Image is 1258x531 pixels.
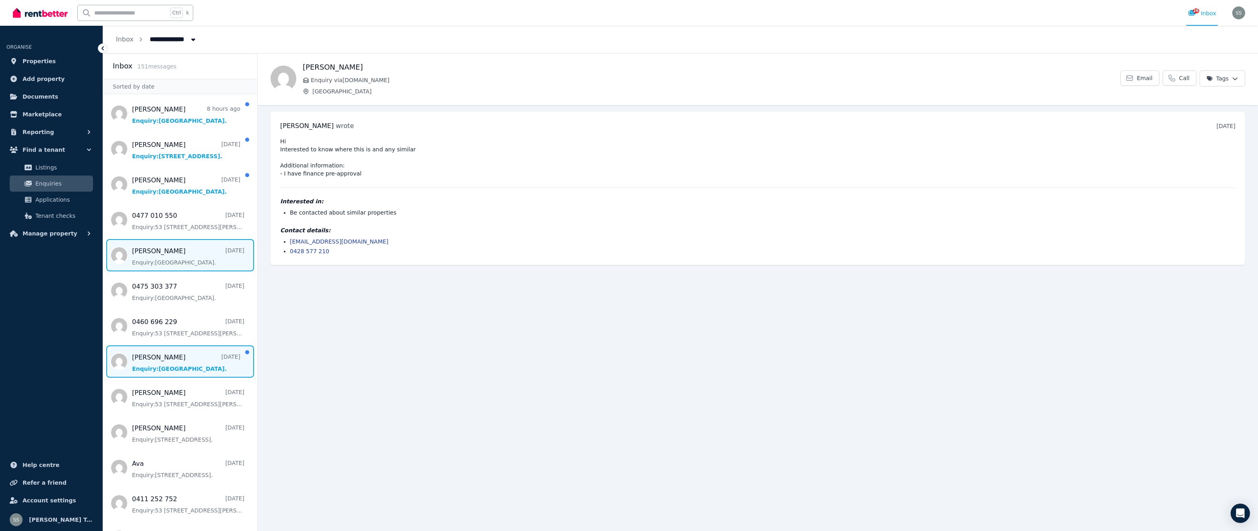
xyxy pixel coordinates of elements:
a: [PERSON_NAME][DATE]Enquiry:[GEOGRAPHIC_DATA]. [132,176,240,196]
span: Reporting [23,127,54,137]
h1: [PERSON_NAME] [303,62,1120,73]
span: [PERSON_NAME] [280,122,334,130]
a: [PERSON_NAME]8 hours agoEnquiry:[GEOGRAPHIC_DATA]. [132,105,240,125]
span: Listings [35,163,90,172]
button: Find a tenant [6,142,96,158]
span: Ctrl [170,8,183,18]
span: Account settings [23,496,76,505]
a: [PERSON_NAME][DATE]Enquiry:53 [STREET_ADDRESS][PERSON_NAME]. [132,388,244,408]
span: Marketplace [23,110,62,119]
a: Email [1120,70,1159,86]
a: Call [1163,70,1196,86]
span: Manage property [23,229,77,238]
span: Tenant checks [35,211,90,221]
span: Find a tenant [23,145,65,155]
a: [PERSON_NAME][DATE]Enquiry:[GEOGRAPHIC_DATA]. [132,353,240,373]
span: 151 message s [137,63,176,70]
a: Add property [6,71,96,87]
a: 0460 696 229[DATE]Enquiry:53 [STREET_ADDRESS][PERSON_NAME]. [132,317,244,337]
a: Refer a friend [6,475,96,491]
button: Reporting [6,124,96,140]
li: Be contacted about similar properties [290,209,1235,217]
span: Enquiry via [DOMAIN_NAME] [311,76,1120,84]
a: Documents [6,89,96,105]
a: Tenant checks [10,208,93,224]
h4: Contact details: [280,226,1235,234]
span: Documents [23,92,58,101]
a: [EMAIL_ADDRESS][DOMAIN_NAME] [290,238,388,245]
a: 0411 252 752[DATE]Enquiry:53 [STREET_ADDRESS][PERSON_NAME]. [132,494,244,514]
span: [PERSON_NAME] Total Real Estate [29,515,93,525]
time: [DATE] [1217,123,1235,129]
span: Call [1179,74,1190,82]
span: 26 [1193,8,1199,13]
h2: Inbox [113,60,132,72]
a: Ava[DATE]Enquiry:[STREET_ADDRESS]. [132,459,244,479]
span: [GEOGRAPHIC_DATA] [312,87,1120,95]
a: 0428 577 210 [290,248,329,254]
span: Email [1137,74,1153,82]
img: Sue Seivers Total Real Estate [10,513,23,526]
button: Tags [1200,70,1245,87]
h4: Interested in: [280,197,1235,205]
a: [PERSON_NAME][DATE]Enquiry:[STREET_ADDRESS]. [132,424,244,444]
a: [PERSON_NAME][DATE]Enquiry:[STREET_ADDRESS]. [132,140,240,160]
img: Dean Booth [271,66,296,91]
a: [PERSON_NAME][DATE]Enquiry:[GEOGRAPHIC_DATA]. [132,246,244,267]
span: Help centre [23,460,60,470]
span: Properties [23,56,56,66]
div: Sorted by date [103,79,257,94]
a: 0475 303 377[DATE]Enquiry:[GEOGRAPHIC_DATA]. [132,282,244,302]
button: Manage property [6,225,96,242]
img: RentBetter [13,7,68,19]
span: Tags [1206,74,1229,83]
a: Inbox [116,35,134,43]
a: Marketplace [6,106,96,122]
a: Properties [6,53,96,69]
a: Listings [10,159,93,176]
span: Add property [23,74,65,84]
a: Enquiries [10,176,93,192]
a: Applications [10,192,93,208]
span: wrote [336,122,354,130]
a: 0477 010 550[DATE]Enquiry:53 [STREET_ADDRESS][PERSON_NAME]. [132,211,244,231]
pre: Hi Interested to know where this is and any similar Additional information: - I have finance pre-... [280,137,1235,178]
div: Open Intercom Messenger [1231,504,1250,523]
div: Inbox [1188,9,1216,17]
img: Sue Seivers Total Real Estate [1232,6,1245,19]
nav: Breadcrumb [103,26,210,53]
span: Applications [35,195,90,205]
span: Refer a friend [23,478,66,488]
span: Enquiries [35,179,90,188]
a: Account settings [6,492,96,508]
a: Help centre [6,457,96,473]
span: ORGANISE [6,44,32,50]
span: k [186,10,189,16]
